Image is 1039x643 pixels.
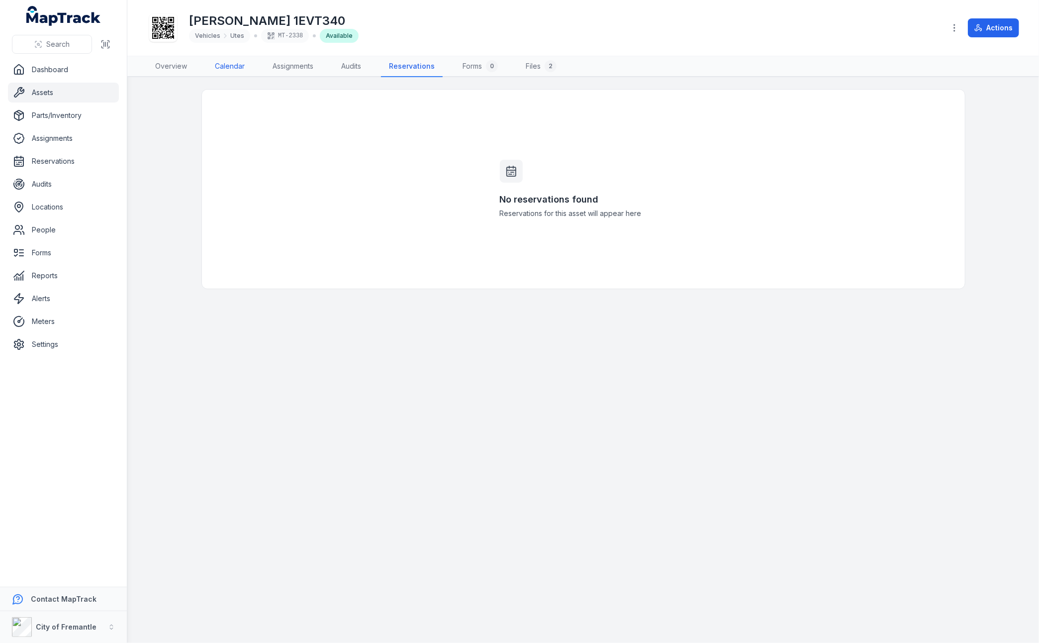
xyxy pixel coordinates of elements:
div: 0 [486,60,498,72]
a: MapTrack [26,6,101,26]
a: Reservations [381,56,443,77]
h1: [PERSON_NAME] 1EVT340 [189,13,359,29]
a: Locations [8,197,119,217]
a: Files2 [518,56,565,77]
a: Audits [8,174,119,194]
div: Available [320,29,359,43]
h3: No reservations found [500,193,667,207]
a: Assets [8,83,119,103]
a: Assignments [265,56,321,77]
strong: Contact MapTrack [31,595,96,603]
span: Reservations for this asset will appear here [500,209,667,218]
span: Utes [230,32,244,40]
button: Actions [968,18,1019,37]
button: Search [12,35,92,54]
a: Meters [8,312,119,331]
a: Parts/Inventory [8,106,119,125]
a: Reports [8,266,119,286]
span: Search [46,39,70,49]
a: Settings [8,334,119,354]
a: Alerts [8,289,119,309]
span: Vehicles [195,32,220,40]
a: Audits [333,56,369,77]
a: Reservations [8,151,119,171]
a: Overview [147,56,195,77]
a: Forms0 [455,56,506,77]
div: 2 [545,60,557,72]
a: Calendar [207,56,253,77]
strong: City of Fremantle [36,623,96,631]
a: Assignments [8,128,119,148]
a: Dashboard [8,60,119,80]
div: MT-2338 [261,29,309,43]
a: People [8,220,119,240]
a: Forms [8,243,119,263]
